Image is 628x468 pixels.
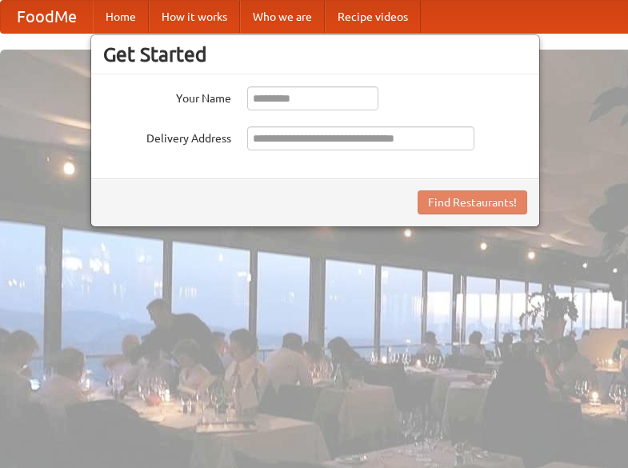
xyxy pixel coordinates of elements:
[325,1,421,33] a: Recipe videos
[149,1,240,33] a: How it works
[240,1,325,33] a: Who we are
[1,1,93,33] a: FoodMe
[103,42,527,66] h3: Get Started
[103,86,231,106] label: Your Name
[418,190,527,214] button: Find Restaurants!
[93,1,149,33] a: Home
[103,126,231,146] label: Delivery Address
